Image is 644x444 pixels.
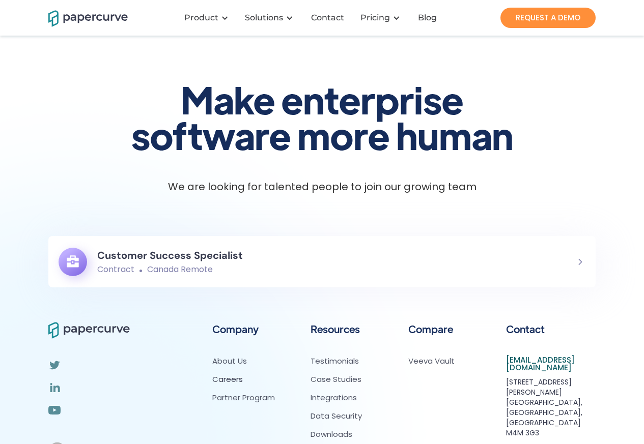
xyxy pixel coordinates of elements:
h6: Company [212,320,259,338]
a: REQUEST A DEMO [500,8,596,28]
a: Testimonials [311,356,359,366]
div: [STREET_ADDRESS][PERSON_NAME] [GEOGRAPHIC_DATA], [GEOGRAPHIC_DATA], [GEOGRAPHIC_DATA] M4M 3G3 [506,377,596,438]
h6: Resources [311,320,360,338]
a: Blog [410,13,447,23]
h6: Compare [408,320,453,338]
a: Pricing [360,13,390,23]
a: Partner Program [212,393,275,403]
p: We are looking for talented people to join our growing team [139,178,506,200]
a: home [48,9,115,26]
a: Data Security [311,411,362,421]
h1: Make enterprise software more human [119,81,526,153]
div: Product [184,13,218,23]
a: About Us [212,356,275,366]
a: Case Studies [311,374,361,384]
h6: Customer Success Specialist [97,246,243,264]
a: Careers [212,374,275,384]
div: Solutions [245,13,283,23]
div: Contract [97,264,134,275]
a: Contact [303,13,354,23]
h6: Contact [506,320,545,338]
div: Solutions [239,3,303,33]
div: Canada Remote [147,264,213,275]
div: Product [178,3,239,33]
a: Integrations [311,393,357,403]
a: Downloads [311,429,352,439]
div: Contact [311,13,344,23]
div: Blog [418,13,437,23]
a: [EMAIL_ADDRESS][DOMAIN_NAME] [506,356,596,371]
a: Customer Success SpecialistContractCanada Remote [48,236,596,287]
div: Pricing [354,3,410,33]
a: Veeva Vault [408,356,455,366]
